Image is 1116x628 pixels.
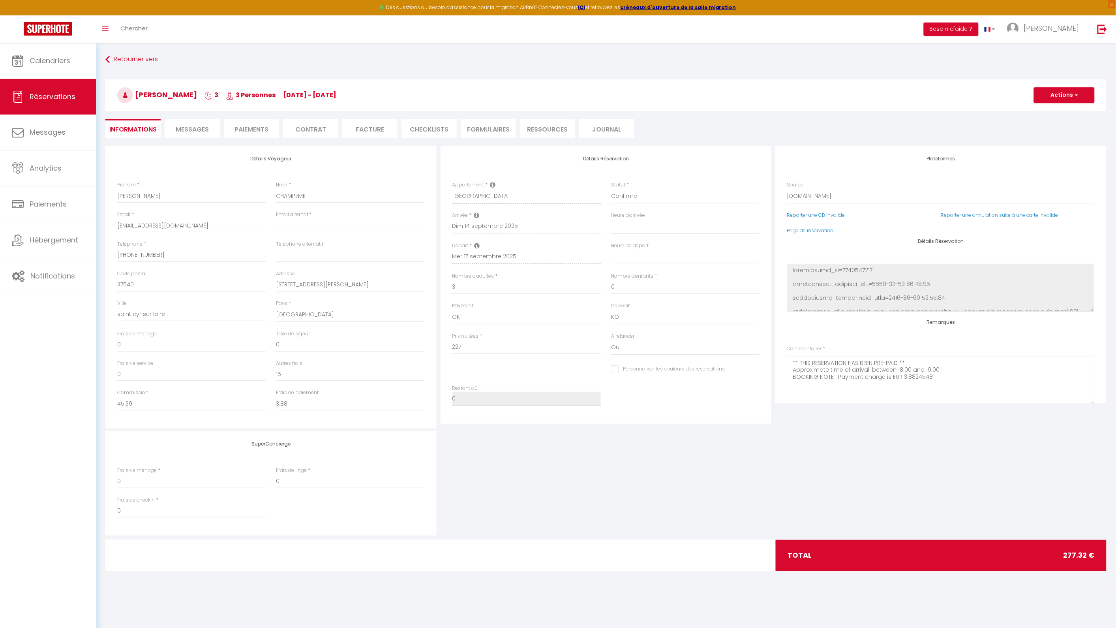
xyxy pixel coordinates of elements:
label: Arrivée [452,212,468,219]
label: Deposit [611,302,630,310]
a: ... [PERSON_NAME] [1001,15,1089,43]
span: Messages [176,125,209,134]
label: Heure d'arrivée [611,212,645,219]
span: Réservations [30,92,75,102]
a: Chercher [114,15,154,43]
span: 3 Personnes [226,90,276,100]
label: Prénom [117,181,136,189]
label: Frais de paiement [276,389,319,397]
label: Restant dû [452,385,478,392]
span: Notifications [30,271,75,281]
span: Calendriers [30,56,70,66]
label: Heure de départ [611,242,649,250]
label: Autres frais [276,360,302,367]
label: Nom [276,181,287,189]
label: Nombre d'adultes [452,273,494,280]
li: Informations [105,119,161,138]
label: Payment [452,302,474,310]
label: Appartement [452,181,484,189]
label: Téléphone alternatif [276,241,323,248]
img: logout [1097,24,1107,34]
span: Analytics [30,163,62,173]
label: Frais de checkin [117,496,155,504]
h4: Détails Réservation [787,239,1095,244]
label: Prix nuitées [452,333,479,340]
label: Frais de ménage [117,330,157,338]
label: Source [787,181,804,189]
div: total [776,540,1107,571]
span: Paiements [30,199,67,209]
label: Départ [452,242,469,250]
li: Journal [579,119,634,138]
label: Taxe de séjour [276,330,310,338]
li: Facture [342,119,398,138]
span: [PERSON_NAME] [117,90,197,100]
span: [PERSON_NAME] [1024,23,1079,33]
label: Adresse [276,270,295,278]
a: Reporter une annulation suite à une carte invalide [941,212,1059,218]
button: Besoin d'aide ? [924,23,979,36]
a: créneaux d'ouverture de la salle migration [620,4,736,11]
label: Ville [117,300,127,307]
label: Email [117,211,130,218]
label: Nombre d'enfants [611,273,653,280]
button: Actions [1034,87,1095,103]
label: Pays [276,300,287,307]
label: Statut [611,181,625,189]
span: Messages [30,127,66,137]
label: Email alternatif [276,211,311,218]
span: [DATE] - [DATE] [283,90,336,100]
label: A relancer [611,333,634,340]
a: Retourner vers [105,53,1107,67]
img: ... [1007,23,1019,34]
label: Frais de ménage [117,467,157,474]
img: Super Booking [24,22,72,36]
li: FORMULAIRES [461,119,516,138]
span: 3 [204,90,218,100]
label: Commentaires [787,345,825,353]
a: Page de réservation [787,227,834,234]
h4: SuperConcierge [117,441,425,447]
h4: Plateformes [787,156,1095,162]
label: Commission [117,389,148,397]
label: Téléphone [117,241,143,248]
span: 277.32 € [1063,550,1095,561]
h4: Détails Voyageur [117,156,425,162]
button: Ouvrir le widget de chat LiveChat [6,3,30,27]
h4: Détails Réservation [452,156,760,162]
span: Hébergement [30,235,78,245]
li: Paiements [224,119,279,138]
label: Frais de service [117,360,153,367]
li: Ressources [520,119,575,138]
label: Code postal [117,270,146,278]
li: Contrat [283,119,338,138]
h4: Remarques [787,320,1095,325]
li: CHECKLISTS [401,119,457,138]
a: ICI [578,4,585,11]
span: Chercher [120,24,148,32]
a: Reporter une CB invalide [787,212,845,218]
label: Frais de linge [276,467,307,474]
